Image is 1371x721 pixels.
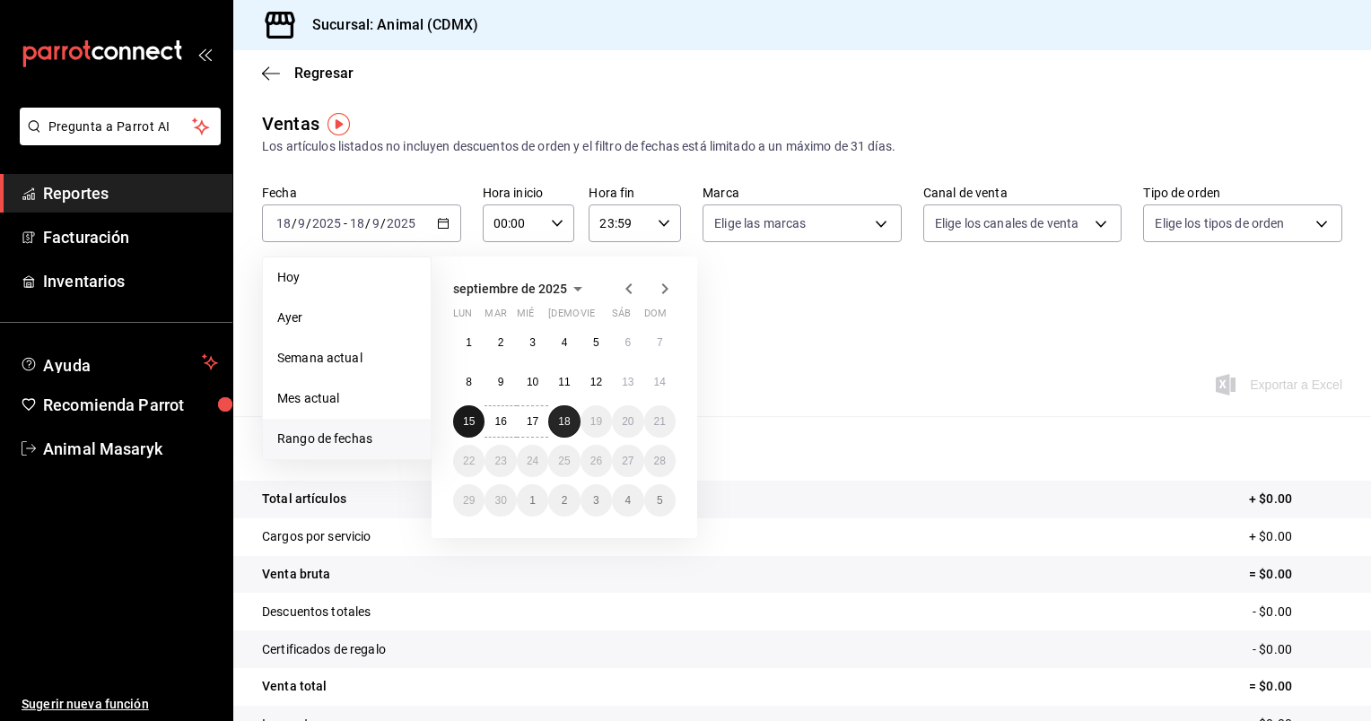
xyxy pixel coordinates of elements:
[262,65,354,82] button: Regresar
[485,445,516,477] button: 23 de septiembre de 2025
[453,282,567,296] span: septiembre de 2025
[581,326,612,359] button: 5 de septiembre de 2025
[349,216,365,230] input: --
[590,415,602,428] abbr: 19 de septiembre de 2025
[654,455,666,467] abbr: 28 de septiembre de 2025
[453,405,485,438] button: 15 de septiembre de 2025
[498,376,504,388] abbr: 9 de septiembre de 2025
[262,110,319,137] div: Ventas
[485,366,516,398] button: 9 de septiembre de 2025
[581,308,595,326] abbr: viernes
[43,352,195,373] span: Ayuda
[517,366,548,398] button: 10 de septiembre de 2025
[262,438,1342,459] p: Resumen
[612,308,631,326] abbr: sábado
[548,484,580,517] button: 2 de octubre de 2025
[262,490,346,508] p: Total artículos
[453,326,485,359] button: 1 de septiembre de 2025
[453,484,485,517] button: 29 de septiembre de 2025
[327,113,350,135] button: Tooltip marker
[371,216,380,230] input: --
[311,216,342,230] input: ----
[262,677,327,696] p: Venta total
[298,14,478,36] h3: Sucursal: Animal (CDMX)
[517,445,548,477] button: 24 de septiembre de 2025
[1143,187,1342,199] label: Tipo de orden
[386,216,416,230] input: ----
[593,494,599,507] abbr: 3 de octubre de 2025
[463,415,475,428] abbr: 15 de septiembre de 2025
[644,445,676,477] button: 28 de septiembre de 2025
[43,181,218,205] span: Reportes
[581,484,612,517] button: 3 de octubre de 2025
[262,527,371,546] p: Cargos por servicio
[43,269,218,293] span: Inventarios
[494,415,506,428] abbr: 16 de septiembre de 2025
[935,214,1078,232] span: Elige los canales de venta
[494,455,506,467] abbr: 23 de septiembre de 2025
[644,366,676,398] button: 14 de septiembre de 2025
[657,336,663,349] abbr: 7 de septiembre de 2025
[622,376,633,388] abbr: 13 de septiembre de 2025
[654,415,666,428] abbr: 21 de septiembre de 2025
[498,336,504,349] abbr: 2 de septiembre de 2025
[453,445,485,477] button: 22 de septiembre de 2025
[485,308,506,326] abbr: martes
[20,108,221,145] button: Pregunta a Parrot AI
[593,336,599,349] abbr: 5 de septiembre de 2025
[494,494,506,507] abbr: 30 de septiembre de 2025
[657,494,663,507] abbr: 5 de octubre de 2025
[453,278,589,300] button: septiembre de 2025
[612,366,643,398] button: 13 de septiembre de 2025
[262,565,330,584] p: Venta bruta
[277,349,416,368] span: Semana actual
[197,47,212,61] button: open_drawer_menu
[22,695,218,714] span: Sugerir nueva función
[644,308,667,326] abbr: domingo
[548,405,580,438] button: 18 de septiembre de 2025
[644,326,676,359] button: 7 de septiembre de 2025
[622,415,633,428] abbr: 20 de septiembre de 2025
[365,216,371,230] span: /
[275,216,292,230] input: --
[453,308,472,326] abbr: lunes
[517,326,548,359] button: 3 de septiembre de 2025
[277,389,416,408] span: Mes actual
[43,437,218,461] span: Animal Masaryk
[644,405,676,438] button: 21 de septiembre de 2025
[581,445,612,477] button: 26 de septiembre de 2025
[1155,214,1284,232] span: Elige los tipos de orden
[622,455,633,467] abbr: 27 de septiembre de 2025
[466,376,472,388] abbr: 8 de septiembre de 2025
[1253,640,1342,659] p: - $0.00
[517,308,534,326] abbr: miércoles
[529,494,536,507] abbr: 1 de octubre de 2025
[624,336,631,349] abbr: 6 de septiembre de 2025
[1249,527,1342,546] p: + $0.00
[262,640,386,659] p: Certificados de regalo
[612,405,643,438] button: 20 de septiembre de 2025
[558,415,570,428] abbr: 18 de septiembre de 2025
[1249,565,1342,584] p: = $0.00
[589,187,681,199] label: Hora fin
[344,216,347,230] span: -
[548,326,580,359] button: 4 de septiembre de 2025
[562,336,568,349] abbr: 4 de septiembre de 2025
[262,187,461,199] label: Fecha
[590,455,602,467] abbr: 26 de septiembre de 2025
[612,484,643,517] button: 4 de octubre de 2025
[548,366,580,398] button: 11 de septiembre de 2025
[297,216,306,230] input: --
[527,455,538,467] abbr: 24 de septiembre de 2025
[581,405,612,438] button: 19 de septiembre de 2025
[463,494,475,507] abbr: 29 de septiembre de 2025
[644,484,676,517] button: 5 de octubre de 2025
[485,405,516,438] button: 16 de septiembre de 2025
[1249,677,1342,696] p: = $0.00
[624,494,631,507] abbr: 4 de octubre de 2025
[453,366,485,398] button: 8 de septiembre de 2025
[548,445,580,477] button: 25 de septiembre de 2025
[277,308,416,327] span: Ayer
[517,405,548,438] button: 17 de septiembre de 2025
[13,130,221,149] a: Pregunta a Parrot AI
